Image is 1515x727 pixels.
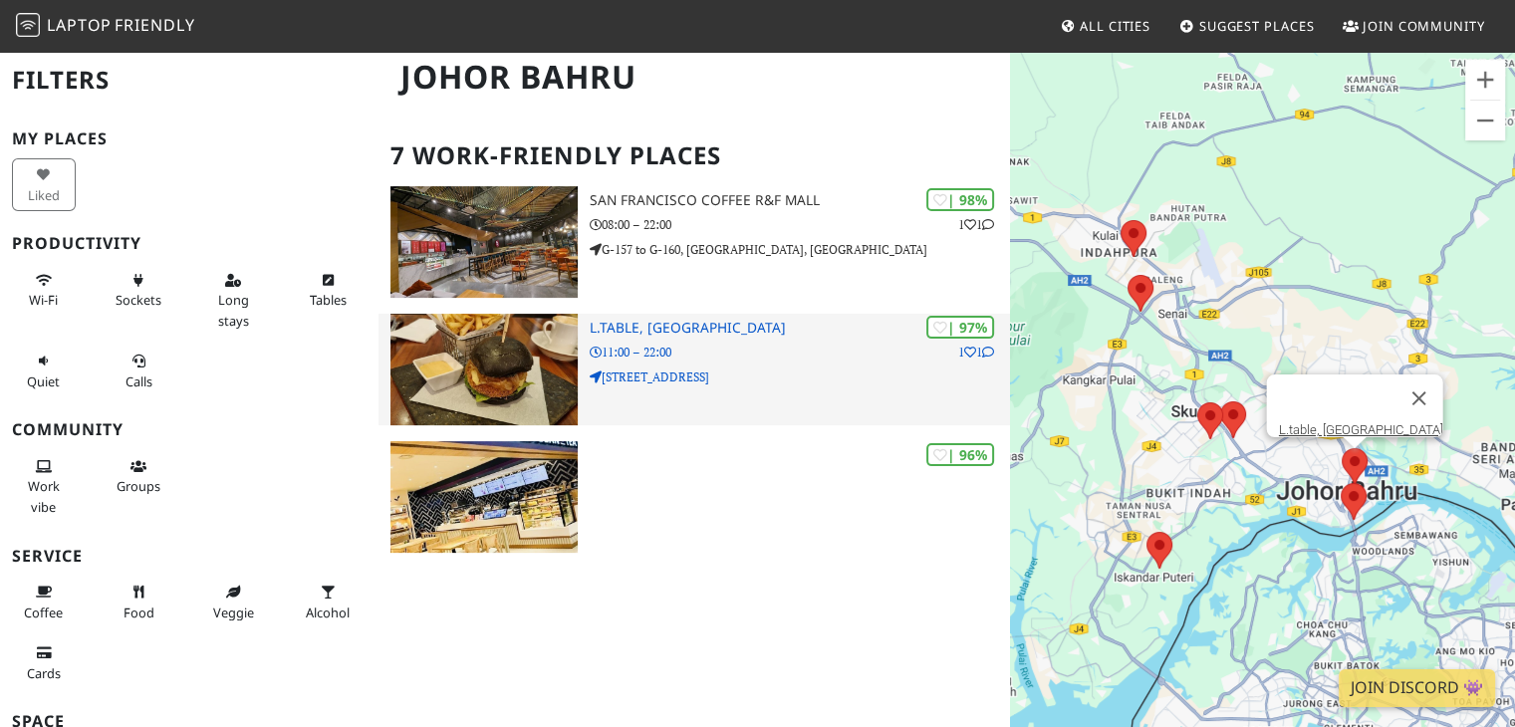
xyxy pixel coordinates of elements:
button: Cards [12,636,76,689]
button: Close [1394,374,1442,422]
a: Join Community [1335,8,1493,44]
h1: Johor Bahru [384,50,1006,105]
button: Sockets [107,264,170,317]
h3: L.table, [GEOGRAPHIC_DATA] [590,320,1011,337]
a: LaptopFriendly LaptopFriendly [16,9,195,44]
div: Domain: [DOMAIN_NAME] [52,52,219,68]
p: [STREET_ADDRESS] [590,367,1011,386]
span: Coffee [24,604,63,621]
img: San Francisco Coffee R&F Mall [390,186,577,298]
div: Keywords by Traffic [220,118,336,130]
img: L.table, Taman Pelangi [390,314,577,425]
h3: Community [12,420,367,439]
button: Wi-Fi [12,264,76,317]
span: Veggie [213,604,254,621]
a: San Francisco Coffee R&F Mall | 98% 11 San Francisco Coffee R&F Mall 08:00 – 22:00 G-157 to G-160... [379,186,1010,298]
img: tab_domain_overview_orange.svg [54,116,70,131]
span: Power sockets [116,291,161,309]
h2: Filters [12,50,367,111]
button: Groups [107,450,170,503]
h3: Service [12,547,367,566]
span: All Cities [1080,17,1150,35]
div: | 97% [926,316,994,339]
p: 1 1 [958,215,994,234]
button: Veggie [201,576,265,628]
div: Domain Overview [76,118,178,130]
h3: Productivity [12,234,367,253]
a: L.table, Taman Pelangi | 97% 11 L.table, [GEOGRAPHIC_DATA] 11:00 – 22:00 [STREET_ADDRESS] [379,314,1010,425]
p: 11:00 – 22:00 [590,343,1011,362]
span: Food [124,604,154,621]
img: website_grey.svg [32,52,48,68]
span: Suggest Places [1199,17,1315,35]
button: Calls [107,345,170,397]
img: LaptopFriendly [16,13,40,37]
span: Video/audio calls [126,372,152,390]
button: Tables [296,264,360,317]
button: Alcohol [296,576,360,628]
span: Credit cards [27,664,61,682]
a: Suggest Places [1171,8,1323,44]
a: L.table, [GEOGRAPHIC_DATA] [1278,422,1442,437]
span: Join Community [1363,17,1485,35]
span: Group tables [117,477,160,495]
img: tab_keywords_by_traffic_grey.svg [198,116,214,131]
button: Work vibe [12,450,76,523]
p: G-157 to G-160, [GEOGRAPHIC_DATA], [GEOGRAPHIC_DATA] [590,240,1011,259]
h3: San Francisco Coffee R&F Mall [590,192,1011,209]
img: logo_orange.svg [32,32,48,48]
div: v 4.0.24 [56,32,98,48]
button: Zoom out [1465,101,1505,140]
span: Alcohol [306,604,350,621]
span: Work-friendly tables [310,291,347,309]
span: Friendly [115,14,194,36]
button: Food [107,576,170,628]
button: Coffee [12,576,76,628]
span: Laptop [47,14,112,36]
a: All Cities [1052,8,1158,44]
div: | 96% [926,443,994,466]
button: Long stays [201,264,265,337]
span: Long stays [218,291,249,329]
button: Quiet [12,345,76,397]
p: 08:00 – 22:00 [590,215,1011,234]
span: People working [28,477,60,515]
h3: My Places [12,129,367,148]
span: Stable Wi-Fi [29,291,58,309]
img: The Coffee Bean & Tea Leaf @ Gleneagles Hospital Medini [390,441,577,553]
h2: 7 Work-Friendly Places [390,125,998,186]
span: Quiet [27,372,60,390]
p: 1 1 [958,343,994,362]
button: Zoom in [1465,60,1505,100]
div: | 98% [926,188,994,211]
